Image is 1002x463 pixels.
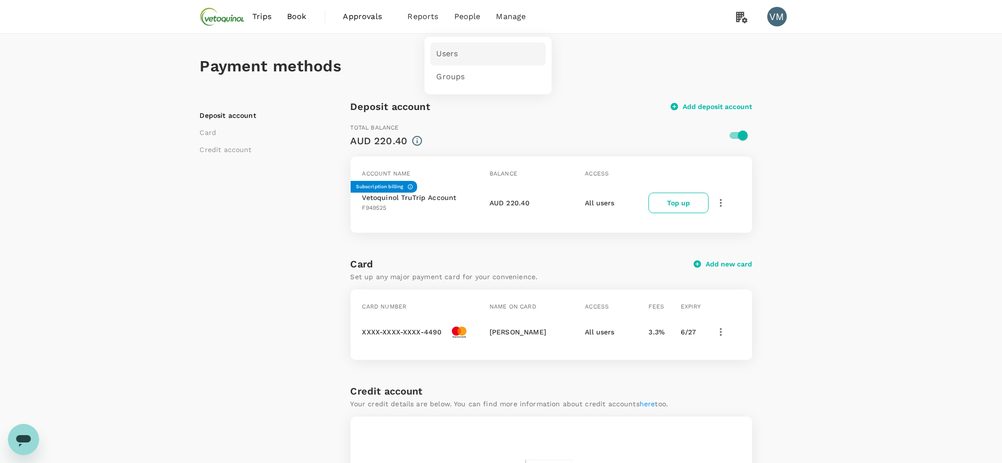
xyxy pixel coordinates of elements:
span: Total balance [351,124,399,131]
span: Fees [648,303,664,310]
span: People [454,11,481,22]
span: Expiry [681,303,701,310]
img: Vetoquinol Australia Pty Limited [200,6,245,27]
span: All users [585,328,614,336]
p: 3.3 % [648,327,676,337]
p: [PERSON_NAME] [490,327,581,337]
span: Account name [362,170,411,177]
span: F949525 [362,204,387,211]
p: Your credit details are below. You can find more information about credit accounts too. [351,399,668,409]
button: Add deposit account [671,102,752,111]
span: Name on card [490,303,536,310]
li: Card [200,128,322,137]
span: Trips [252,11,271,22]
span: Access [585,303,609,310]
p: Vetoquinol TruTrip Account [362,193,457,202]
span: Book [287,11,307,22]
div: AUD 220.40 [351,133,408,149]
a: Groups [430,66,546,88]
p: 6 / 27 [681,327,709,337]
p: Set up any major payment card for your convenience. [351,272,694,282]
span: Users [436,48,458,60]
a: here [640,400,655,408]
div: VM [767,7,787,26]
h6: Subscription billing [356,183,403,191]
button: Add new card [694,260,752,268]
span: Reports [408,11,439,22]
li: Deposit account [200,110,322,120]
img: master [445,325,472,339]
iframe: Button to launch messaging window [8,424,39,455]
h6: Credit account [351,383,423,399]
span: Manage [496,11,526,22]
h1: Payment methods [200,57,802,75]
button: Top up [648,193,708,213]
li: Credit account [200,145,322,154]
span: Approvals [343,11,392,22]
span: Card number [362,303,407,310]
span: Groups [436,71,465,83]
span: Balance [490,170,517,177]
span: All users [585,199,614,207]
p: AUD 220.40 [490,198,530,208]
a: Users [430,43,546,66]
p: XXXX-XXXX-XXXX-4490 [362,327,442,337]
h6: Card [351,256,694,272]
span: Access [585,170,609,177]
h6: Deposit account [351,99,430,114]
